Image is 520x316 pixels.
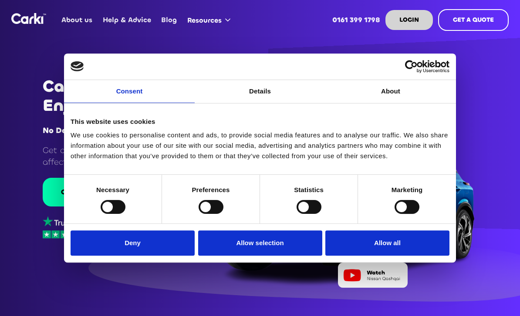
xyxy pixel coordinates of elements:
a: Blog [156,3,182,37]
a: About [325,80,456,103]
a: Details [195,80,325,103]
img: stars [43,230,86,238]
strong: Statistics [294,186,324,193]
div: CHECK MY ELIGIBILITY [61,187,142,197]
a: home [11,13,46,24]
div: Resources [182,3,239,37]
button: Deny [71,230,195,256]
button: Allow all [325,230,449,256]
a: LOGIN [385,10,433,30]
p: Get a decision in just 20 seconds* without affecting your credit score [43,144,238,168]
strong: GET A QUOTE [453,16,494,24]
div: We use cookies to personalise content and ads, to provide social media features and to analyse ou... [71,130,449,161]
a: GET A QUOTE [438,9,509,31]
strong: No Deposit Needed. [43,125,121,136]
h1: Car finance sorted. Enjoy the ride! [43,77,238,115]
strong: LOGIN [399,16,419,24]
a: Consent [64,80,195,103]
img: logo [71,61,84,71]
strong: 0161 399 1798 [332,15,380,24]
a: Usercentrics Cookiebot - opens in a new window [373,60,449,73]
img: trustpilot [43,216,86,227]
a: 0161 399 1798 [328,3,385,37]
div: This website uses cookies [71,116,449,127]
strong: Necessary [96,186,129,193]
img: Logo [11,13,46,24]
button: Allow selection [198,230,322,256]
a: About us [57,3,98,37]
a: Help & Advice [98,3,156,37]
div: Resources [187,16,222,25]
a: CHECK MY ELIGIBILITY [43,178,161,206]
strong: Marketing [392,186,423,193]
strong: Preferences [192,186,230,193]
